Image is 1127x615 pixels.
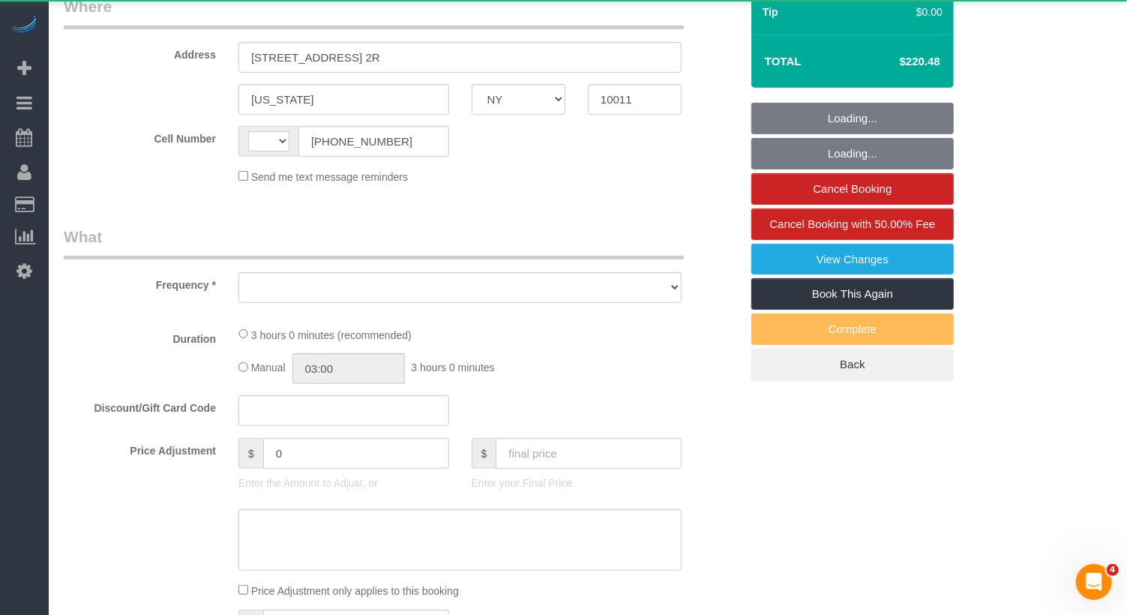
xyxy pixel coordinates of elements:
[751,244,954,275] a: View Changes
[1107,564,1119,576] span: 4
[751,208,954,240] a: Cancel Booking with 50.00% Fee
[411,362,494,374] span: 3 hours 0 minutes
[238,84,449,115] input: City
[855,55,940,68] h4: $220.48
[52,272,227,292] label: Frequency *
[52,126,227,146] label: Cell Number
[751,349,954,380] a: Back
[770,217,936,230] span: Cancel Booking with 50.00% Fee
[899,4,943,19] div: $0.00
[588,84,682,115] input: Zip Code
[763,4,778,19] label: Tip
[64,226,684,259] legend: What
[52,42,227,62] label: Address
[251,328,412,340] span: 3 hours 0 minutes (recommended)
[472,475,682,490] p: Enter your Final Price
[251,585,459,597] span: Price Adjustment only applies to this booking
[52,438,227,458] label: Price Adjustment
[251,171,408,183] span: Send me text message reminders
[472,438,496,469] span: $
[52,326,227,346] label: Duration
[238,475,449,490] p: Enter the Amount to Adjust, or
[496,438,682,469] input: final price
[765,55,802,67] strong: Total
[298,126,449,157] input: Cell Number
[251,362,286,374] span: Manual
[9,15,39,36] img: Automaid Logo
[52,395,227,415] label: Discount/Gift Card Code
[751,278,954,310] a: Book This Again
[751,173,954,205] a: Cancel Booking
[238,438,263,469] span: $
[1076,564,1112,600] iframe: Intercom live chat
